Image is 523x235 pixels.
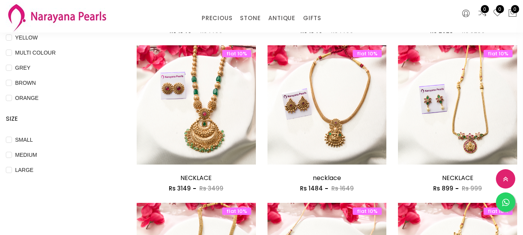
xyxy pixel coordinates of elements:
[222,50,251,57] span: flat 10%
[12,79,39,87] span: BROWN
[12,94,42,102] span: ORANGE
[481,5,489,13] span: 0
[496,5,504,13] span: 0
[6,114,113,124] h4: SIZE
[170,27,192,35] span: Rs 1349
[353,208,382,215] span: flat 10%
[12,136,36,144] span: SMALL
[484,208,513,215] span: flat 10%
[484,50,513,57] span: flat 10%
[12,63,34,72] span: GREY
[300,27,322,35] span: Rs 1349
[462,27,485,35] span: Rs 3250
[222,208,251,215] span: flat 10%
[12,48,59,57] span: MULTI COLOUR
[493,9,502,19] a: 0
[331,27,353,35] span: Rs 1499
[180,173,212,182] a: NECKLACE
[200,27,223,35] span: Rs 1499
[12,151,40,159] span: MEDIUM
[300,184,323,192] span: Rs 1484
[430,27,453,35] span: Rs 2925
[331,184,354,192] span: Rs 1649
[202,12,232,24] a: PRECIOUS
[511,5,519,13] span: 0
[268,12,295,24] a: ANTIQUE
[462,184,482,192] span: Rs 999
[433,184,453,192] span: Rs 899
[442,173,473,182] a: NECKLACE
[169,184,191,192] span: Rs 3149
[508,9,517,19] button: 0
[12,33,41,42] span: YELLOW
[353,50,382,57] span: flat 10%
[478,9,487,19] a: 0
[313,173,341,182] a: necklace
[303,12,321,24] a: GIFTS
[199,184,223,192] span: Rs 3499
[12,166,36,174] span: LARGE
[240,12,261,24] a: STONE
